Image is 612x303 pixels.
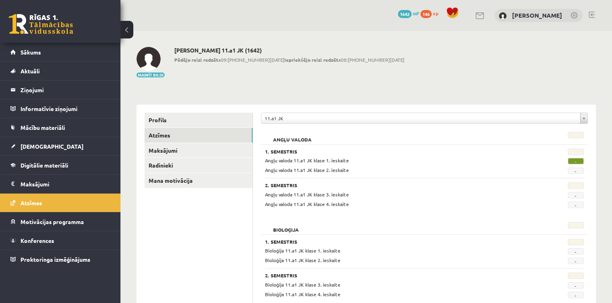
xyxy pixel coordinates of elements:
b: Iepriekšējo reizi redzēts [284,57,341,63]
legend: Ziņojumi [20,81,110,99]
a: Maksājumi [145,143,253,158]
a: Proktoringa izmēģinājums [10,250,110,269]
span: 146 [420,10,432,18]
a: Atzīmes [10,194,110,212]
a: [PERSON_NAME] [512,11,562,19]
h3: 1. Semestris [265,239,529,244]
h2: Bioloģija [265,222,307,230]
span: xp [433,10,438,16]
a: Atzīmes [145,128,253,143]
span: Aktuāli [20,67,40,75]
a: Mācību materiāli [10,118,110,137]
span: Digitālie materiāli [20,162,68,169]
span: Angļu valoda 11.a1 JK klase 3. ieskaite [265,191,349,198]
a: Ziņojumi [10,81,110,99]
img: Viktorija Bērziņa [137,47,161,71]
span: Bioloģija 11.a1 JK klase 2. ieskaite [265,257,341,263]
span: 09:[PHONE_NUMBER][DATE] 08:[PHONE_NUMBER][DATE] [174,56,404,63]
button: Mainīt bildi [137,73,165,77]
h2: [PERSON_NAME] 11.a1 JK (1642) [174,47,404,54]
h3: 1. Semestris [265,149,529,154]
span: - [568,192,584,198]
span: - [568,158,584,164]
span: - [568,248,584,255]
span: Bioloģija 11.a1 JK klase 3. ieskaite [265,281,341,288]
a: 11.a1 JK [261,113,588,123]
a: [DEMOGRAPHIC_DATA] [10,137,110,156]
span: - [568,282,584,289]
b: Pēdējo reizi redzēts [174,57,221,63]
span: - [568,202,584,208]
a: Konferences [10,231,110,250]
a: Profils [145,113,253,127]
span: mP [413,10,419,16]
span: - [568,258,584,264]
a: 1642 mP [398,10,419,16]
a: Radinieki [145,158,253,173]
span: Angļu valoda 11.a1 JK klase 4. ieskaite [265,201,349,207]
legend: Informatīvie ziņojumi [20,99,110,118]
span: Angļu valoda 11.a1 JK klase 1. ieskaite [265,157,349,164]
a: Digitālie materiāli [10,156,110,174]
span: - [568,168,584,174]
span: Motivācijas programma [20,218,84,225]
a: 146 xp [420,10,442,16]
span: - [568,292,584,298]
span: Konferences [20,237,54,244]
img: Viktorija Bērziņa [499,12,507,20]
a: Informatīvie ziņojumi [10,99,110,118]
span: Bioloģija 11.a1 JK klase 1. ieskaite [265,247,341,254]
a: Mana motivācija [145,173,253,188]
a: Rīgas 1. Tālmācības vidusskola [9,14,73,34]
span: Sākums [20,48,41,56]
span: Proktoringa izmēģinājums [20,256,90,263]
a: Maksājumi [10,175,110,193]
a: Motivācijas programma [10,212,110,231]
span: Mācību materiāli [20,124,65,131]
span: [DEMOGRAPHIC_DATA] [20,143,84,150]
span: Atzīmes [20,199,42,206]
span: Bioloģija 11.a1 JK klase 4. ieskaite [265,291,341,297]
h2: Angļu valoda [265,132,320,140]
a: Sākums [10,43,110,61]
h3: 2. Semestris [265,273,529,278]
legend: Maksājumi [20,175,110,193]
span: 11.a1 JK [265,113,577,123]
span: Angļu valoda 11.a1 JK klase 2. ieskaite [265,167,349,173]
h3: 2. Semestris [265,182,529,188]
span: 1642 [398,10,412,18]
a: Aktuāli [10,62,110,80]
